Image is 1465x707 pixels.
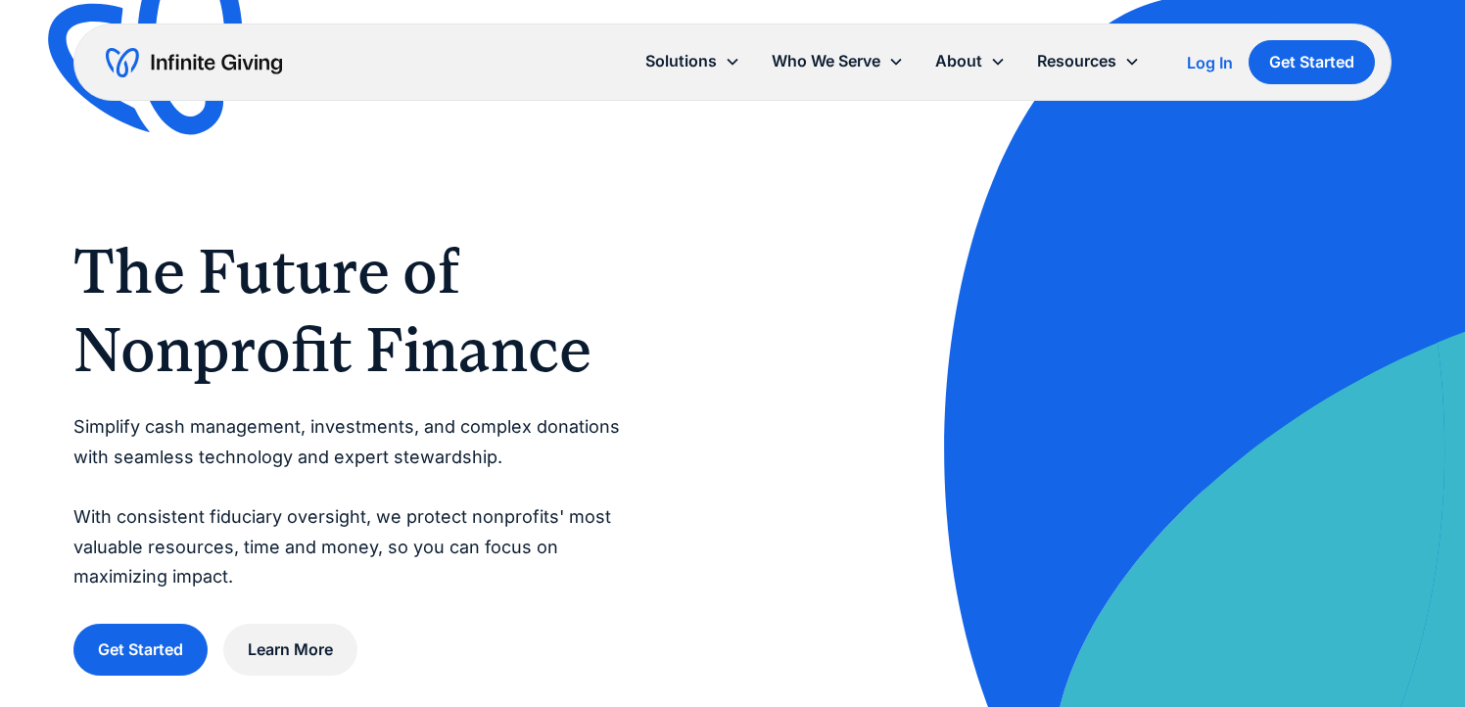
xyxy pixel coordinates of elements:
div: Solutions [645,48,717,74]
div: Log In [1187,55,1233,71]
div: Who We Serve [772,48,880,74]
a: Learn More [223,624,357,676]
a: Log In [1187,51,1233,74]
a: Get Started [73,624,208,676]
div: Resources [1037,48,1116,74]
div: About [935,48,982,74]
a: Get Started [1249,40,1375,84]
h1: The Future of Nonprofit Finance [73,232,625,389]
p: Simplify cash management, investments, and complex donations with seamless technology and expert ... [73,412,625,592]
